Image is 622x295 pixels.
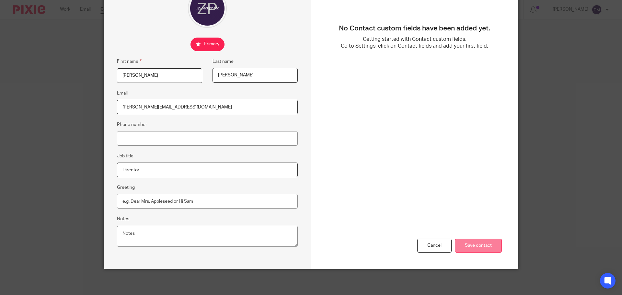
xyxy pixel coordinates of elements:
[455,239,502,253] input: Save contact
[117,121,147,128] label: Phone number
[327,36,502,50] p: Getting started with Contact custom fields. Go to Settings, click on Contact fields and add your ...
[117,90,128,96] label: Email
[117,58,142,65] label: First name
[117,216,129,222] label: Notes
[117,153,133,159] label: Job title
[117,184,135,191] label: Greeting
[417,239,452,253] div: Cancel
[117,194,298,209] input: e.g. Dear Mrs. Appleseed or Hi Sam
[213,58,234,65] label: Last name
[327,24,502,33] h3: No Contact custom fields have been added yet.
